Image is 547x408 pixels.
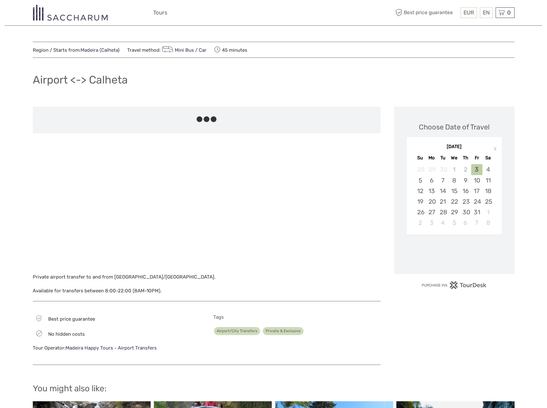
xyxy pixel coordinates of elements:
div: Choose Sunday, October 12th, 2025 [415,186,426,196]
img: 3281-7c2c6769-d4eb-44b0-bed6-48b5ed3f104e_logo_small.png [33,5,108,21]
div: Choose Monday, November 3rd, 2025 [426,217,437,228]
div: Choose Tuesday, October 7th, 2025 [437,175,448,186]
div: Choose Thursday, October 23rd, 2025 [460,196,471,207]
span: Best price guarantee [48,316,95,322]
div: Choose Wednesday, October 8th, 2025 [448,175,460,186]
div: Choose Monday, October 13th, 2025 [426,186,437,196]
div: Choose Friday, October 10th, 2025 [471,175,482,186]
div: [DATE] [407,144,502,150]
span: 45 minutes [214,45,247,54]
a: Airport/City Transfers [214,327,260,335]
div: Fr [471,154,482,162]
div: Available for transfers between 8:00-22:00 (8AM-10PM). [33,288,381,294]
a: Madeira (Calheta) [81,47,119,53]
div: Choose Tuesday, October 21st, 2025 [437,196,448,207]
div: Choose Saturday, November 1st, 2025 [482,207,494,217]
a: Madeira Happy Tours - Airport Transfers [66,345,157,351]
div: Choose Saturday, November 8th, 2025 [482,217,494,228]
a: Mini Bus / Car [161,47,207,53]
div: Choose Wednesday, October 22nd, 2025 [448,196,460,207]
div: Loading... [452,251,456,255]
button: Next Month [491,145,501,155]
div: Choose Thursday, November 6th, 2025 [460,217,471,228]
a: Private & Exclusive [263,327,304,335]
div: Choose Sunday, October 5th, 2025 [415,175,426,186]
div: Choose Monday, October 6th, 2025 [426,175,437,186]
div: Choose Saturday, October 4th, 2025 [482,164,494,175]
div: Su [415,154,426,162]
div: Choose Sunday, November 2nd, 2025 [415,217,426,228]
div: Choose Monday, October 27th, 2025 [426,207,437,217]
h2: You might also like: [33,384,515,394]
div: Tu [437,154,448,162]
div: Choose Sunday, October 26th, 2025 [415,207,426,217]
div: Choose Monday, October 20th, 2025 [426,196,437,207]
div: Choose Thursday, October 30th, 2025 [460,207,471,217]
div: Choose Sunday, October 19th, 2025 [415,196,426,207]
div: Choose Tuesday, November 4th, 2025 [437,217,448,228]
div: Choose Friday, October 3rd, 2025 [471,164,482,175]
div: Th [460,154,471,162]
div: Not available Sunday, September 28th, 2025 [415,164,426,175]
div: Choose Friday, October 31st, 2025 [471,207,482,217]
img: PurchaseViaTourDesk.png [421,281,487,289]
div: Not available Tuesday, September 30th, 2025 [437,164,448,175]
div: Choose Wednesday, October 15th, 2025 [448,186,460,196]
div: Mo [426,154,437,162]
span: Best price guarantee [394,7,459,18]
div: Tour Operator: [33,345,200,351]
div: Sa [482,154,494,162]
div: EN [480,7,493,18]
div: Choose Date of Travel [419,122,490,132]
div: Not available Thursday, October 2nd, 2025 [460,164,471,175]
h5: Tags [213,314,381,320]
div: Choose Friday, October 24th, 2025 [471,196,482,207]
span: Travel method: [127,45,207,54]
div: Not available Wednesday, October 1st, 2025 [448,164,460,175]
span: EUR [463,9,474,16]
div: Choose Friday, November 7th, 2025 [471,217,482,228]
a: Tours [153,8,167,17]
div: Choose Saturday, October 18th, 2025 [482,186,494,196]
div: Not available Monday, September 29th, 2025 [426,164,437,175]
div: Choose Friday, October 17th, 2025 [471,186,482,196]
div: Choose Wednesday, October 29th, 2025 [448,207,460,217]
div: Choose Thursday, October 9th, 2025 [460,175,471,186]
span: No hidden costs [48,331,85,337]
div: Choose Tuesday, October 14th, 2025 [437,186,448,196]
div: month 2025-10 [409,164,499,228]
div: Choose Tuesday, October 28th, 2025 [437,207,448,217]
div: We [448,154,460,162]
div: Choose Wednesday, November 5th, 2025 [448,217,460,228]
div: Choose Thursday, October 16th, 2025 [460,186,471,196]
div: Private airport transfer to and from [GEOGRAPHIC_DATA]/[GEOGRAPHIC_DATA]. [33,274,381,294]
div: Choose Saturday, October 25th, 2025 [482,196,494,207]
h1: Airport <-> Calheta [33,73,128,86]
span: Region / Starts from: [33,47,119,54]
div: Choose Saturday, October 11th, 2025 [482,175,494,186]
span: 0 [506,9,512,16]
